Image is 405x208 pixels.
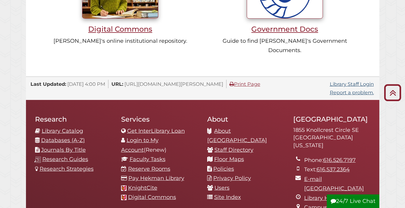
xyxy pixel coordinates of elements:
a: Report a problem. [330,89,374,95]
a: Privacy Policy [213,175,251,182]
a: Journals By Title [41,147,86,153]
img: research-guides-icon-white_37x37.png [34,157,41,163]
span: URL: [111,81,123,87]
a: Pay Hekman Library [128,175,184,182]
a: Get InterLibrary Loan [127,128,185,134]
a: KnightCite [128,185,157,191]
a: Digital Commons [128,194,176,200]
a: Print Page [230,81,260,87]
a: Reserve Rooms [128,166,170,172]
a: Research Strategies [40,166,94,172]
a: Faculty Tasks [130,156,166,163]
h3: Digital Commons [46,25,194,33]
i: Print Page [230,82,234,86]
span: [DATE] 4:00 PM [67,81,105,87]
a: Library Hours [304,195,341,201]
a: Policies [213,166,234,172]
img: Calvin favicon logo [121,195,127,200]
span: Last Updated: [31,81,66,87]
a: Databases (A-Z) [41,137,85,144]
a: Research Guides [42,156,88,163]
a: Back to Top [382,88,403,98]
a: Login to My Account [121,137,159,153]
a: Users [214,185,230,191]
li: (Renew) [121,136,198,155]
a: Library Staff Login [330,81,374,87]
li: Text: [304,165,370,175]
h2: Services [121,115,198,123]
p: Guide to find [PERSON_NAME]'s Government Documents. [211,36,359,55]
a: Library Catalog [42,128,83,134]
h2: Research [35,115,112,123]
a: 616.526.7197 [323,157,356,163]
h3: Government Docs [211,25,359,33]
p: [PERSON_NAME]'s online institutional repository. [46,36,194,46]
a: Staff Directory [214,147,253,153]
li: Phone: [304,156,370,165]
h2: [GEOGRAPHIC_DATA] [293,115,370,123]
span: [URL][DOMAIN_NAME][PERSON_NAME] [124,81,223,87]
a: 616.537.2364 [317,166,350,173]
address: 1855 Knollcrest Circle SE [GEOGRAPHIC_DATA][US_STATE] [293,126,370,150]
h2: About [207,115,284,123]
a: E-mail [GEOGRAPHIC_DATA] [304,176,364,192]
a: Site Index [214,194,241,200]
a: Floor Maps [214,156,244,163]
img: Calvin favicon logo [121,185,127,191]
